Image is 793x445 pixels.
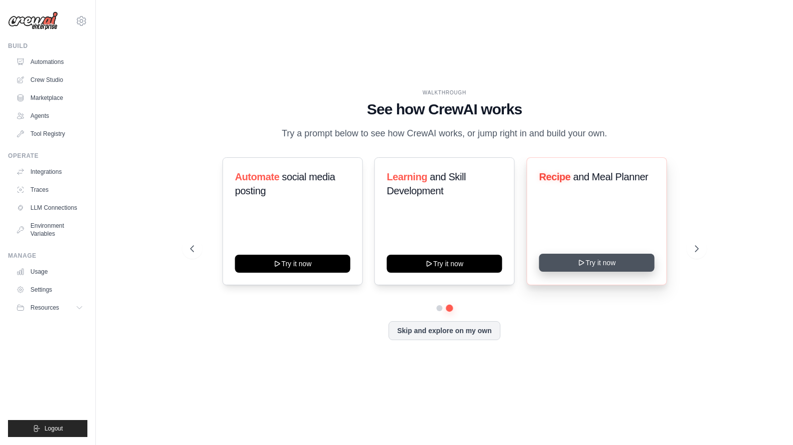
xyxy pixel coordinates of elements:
[743,397,793,445] iframe: Chat Widget
[387,171,427,182] span: Learning
[12,300,87,316] button: Resources
[12,182,87,198] a: Traces
[539,254,654,272] button: Try it now
[389,321,500,340] button: Skip and explore on my own
[12,200,87,216] a: LLM Connections
[8,252,87,260] div: Manage
[12,54,87,70] a: Automations
[235,171,279,182] span: Automate
[12,90,87,106] a: Marketplace
[235,255,350,273] button: Try it now
[277,126,612,141] p: Try a prompt below to see how CrewAI works, or jump right in and build your own.
[30,304,59,312] span: Resources
[12,218,87,242] a: Environment Variables
[539,171,570,182] span: Recipe
[235,171,335,196] span: social media posting
[12,264,87,280] a: Usage
[44,425,63,433] span: Logout
[12,126,87,142] a: Tool Registry
[8,420,87,437] button: Logout
[8,42,87,50] div: Build
[190,89,699,96] div: WALKTHROUGH
[573,171,648,182] span: and Meal Planner
[12,72,87,88] a: Crew Studio
[387,171,466,196] span: and Skill Development
[12,108,87,124] a: Agents
[12,282,87,298] a: Settings
[12,164,87,180] a: Integrations
[8,11,58,30] img: Logo
[8,152,87,160] div: Operate
[190,100,699,118] h1: See how CrewAI works
[387,255,502,273] button: Try it now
